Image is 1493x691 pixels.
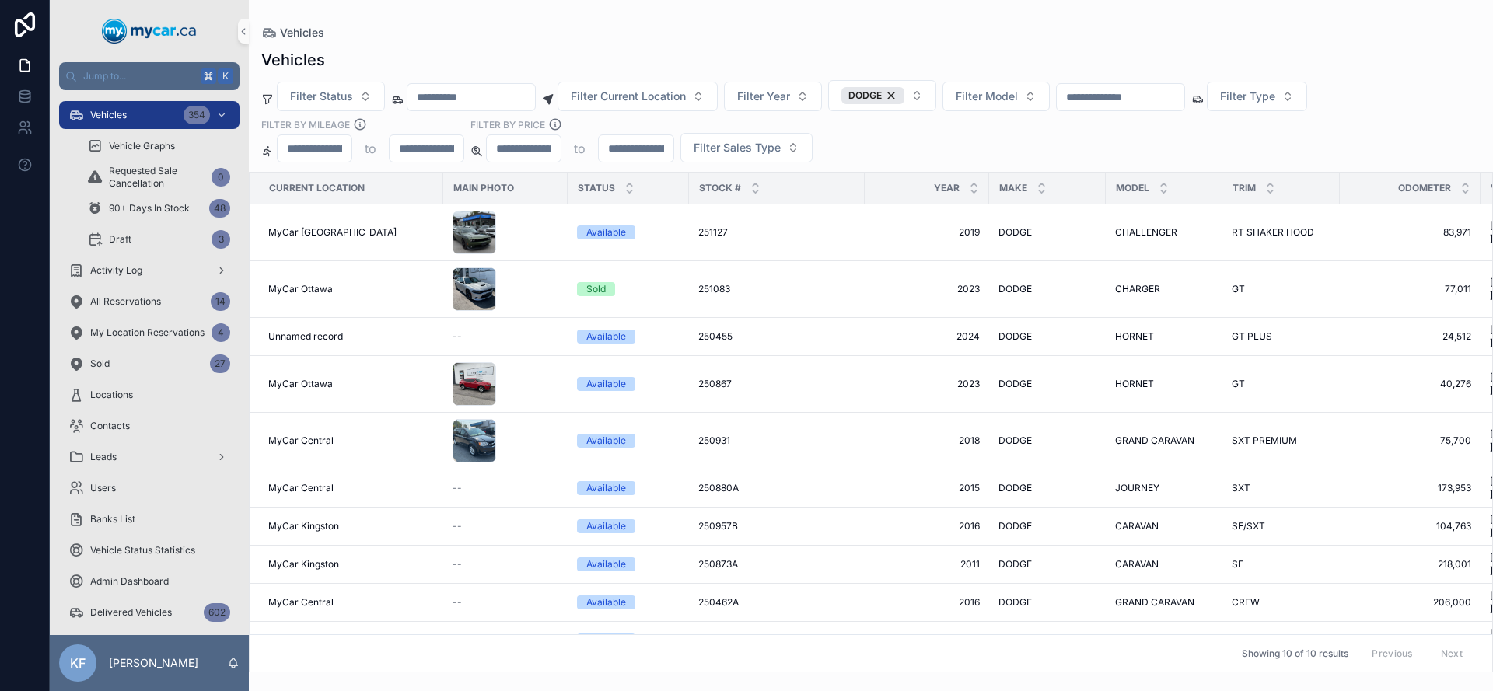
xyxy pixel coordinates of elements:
[586,225,626,239] div: Available
[90,326,205,339] span: My Location Reservations
[874,482,980,494] span: 2015
[1115,378,1154,390] span: HORNET
[83,70,194,82] span: Jump to...
[699,182,741,194] span: Stock #
[1349,596,1471,609] a: 206,000
[586,519,626,533] div: Available
[698,378,855,390] a: 250867
[698,596,855,609] a: 250462A
[453,330,462,343] span: --
[1349,434,1471,447] a: 75,700
[453,596,558,609] a: --
[109,655,198,671] p: [PERSON_NAME]
[998,596,1096,609] a: DODGE
[874,283,980,295] a: 2023
[558,82,718,111] button: Select Button
[577,481,680,495] a: Available
[1232,520,1265,532] span: SE/SXT
[90,451,117,463] span: Leads
[1349,558,1471,571] a: 218,001
[59,257,240,284] a: Activity Log
[59,62,240,90] button: Jump to...K
[698,558,738,571] span: 250873A
[577,282,680,296] a: Sold
[586,557,626,571] div: Available
[998,226,1096,239] a: DODGE
[698,434,855,447] a: 250931
[1349,378,1471,390] span: 40,276
[874,378,980,390] span: 2023
[577,519,680,533] a: Available
[90,606,172,619] span: Delivered Vehicles
[280,25,324,40] span: Vehicles
[1349,520,1471,532] span: 104,763
[1115,283,1160,295] span: CHARGER
[577,225,680,239] a: Available
[698,330,733,343] span: 250455
[59,505,240,533] a: Banks List
[998,558,1096,571] a: DODGE
[874,434,980,447] a: 2018
[998,434,1032,447] span: DODGE
[577,595,680,609] a: Available
[698,378,732,390] span: 250867
[999,182,1027,194] span: Make
[698,330,855,343] a: 250455
[109,233,131,246] span: Draft
[998,434,1096,447] a: DODGE
[453,596,462,609] span: --
[698,283,855,295] a: 251083
[453,482,462,494] span: --
[212,230,230,249] div: 3
[212,168,230,187] div: 0
[1232,283,1245,295] span: GT
[998,378,1096,390] a: DODGE
[698,520,738,532] span: 250957B
[109,202,190,215] span: 90+ Days In Stock
[59,288,240,316] a: All Reservations14
[1220,89,1275,104] span: Filter Type
[59,567,240,595] a: Admin Dashboard
[1349,330,1471,343] a: 24,512
[1232,558,1330,571] a: SE
[998,378,1032,390] span: DODGE
[59,536,240,564] a: Vehicle Status Statistics
[724,82,822,111] button: Select Button
[586,434,626,448] div: Available
[586,282,606,296] div: Sold
[1115,330,1154,343] span: HORNET
[59,101,240,129] a: Vehicles354
[470,117,545,131] label: FILTER BY PRICE
[268,378,333,390] span: MyCar Ottawa
[1349,226,1471,239] a: 83,971
[1233,182,1256,194] span: Trim
[268,482,334,494] span: MyCar Central
[1232,226,1330,239] a: RT SHAKER HOOD
[290,89,353,104] span: Filter Status
[1232,434,1297,447] span: SXT PREMIUM
[219,70,232,82] span: K
[90,513,135,525] span: Banks List
[268,330,343,343] span: Unnamed record
[874,558,980,571] a: 2011
[577,377,680,391] a: Available
[874,520,980,532] span: 2016
[90,389,133,401] span: Locations
[1232,226,1314,239] span: RT SHAKER HOOD
[277,82,385,111] button: Select Button
[1232,482,1250,494] span: SXT
[59,381,240,409] a: Locations
[1116,182,1149,194] span: Model
[210,354,230,373] div: 27
[998,330,1032,343] span: DODGE
[998,226,1032,239] span: DODGE
[268,596,334,609] span: MyCar Central
[90,544,195,557] span: Vehicle Status Statistics
[698,520,855,532] a: 250957B
[577,330,680,344] a: Available
[268,520,434,532] a: MyCar Kingston
[1232,378,1330,390] a: GT
[453,330,558,343] a: --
